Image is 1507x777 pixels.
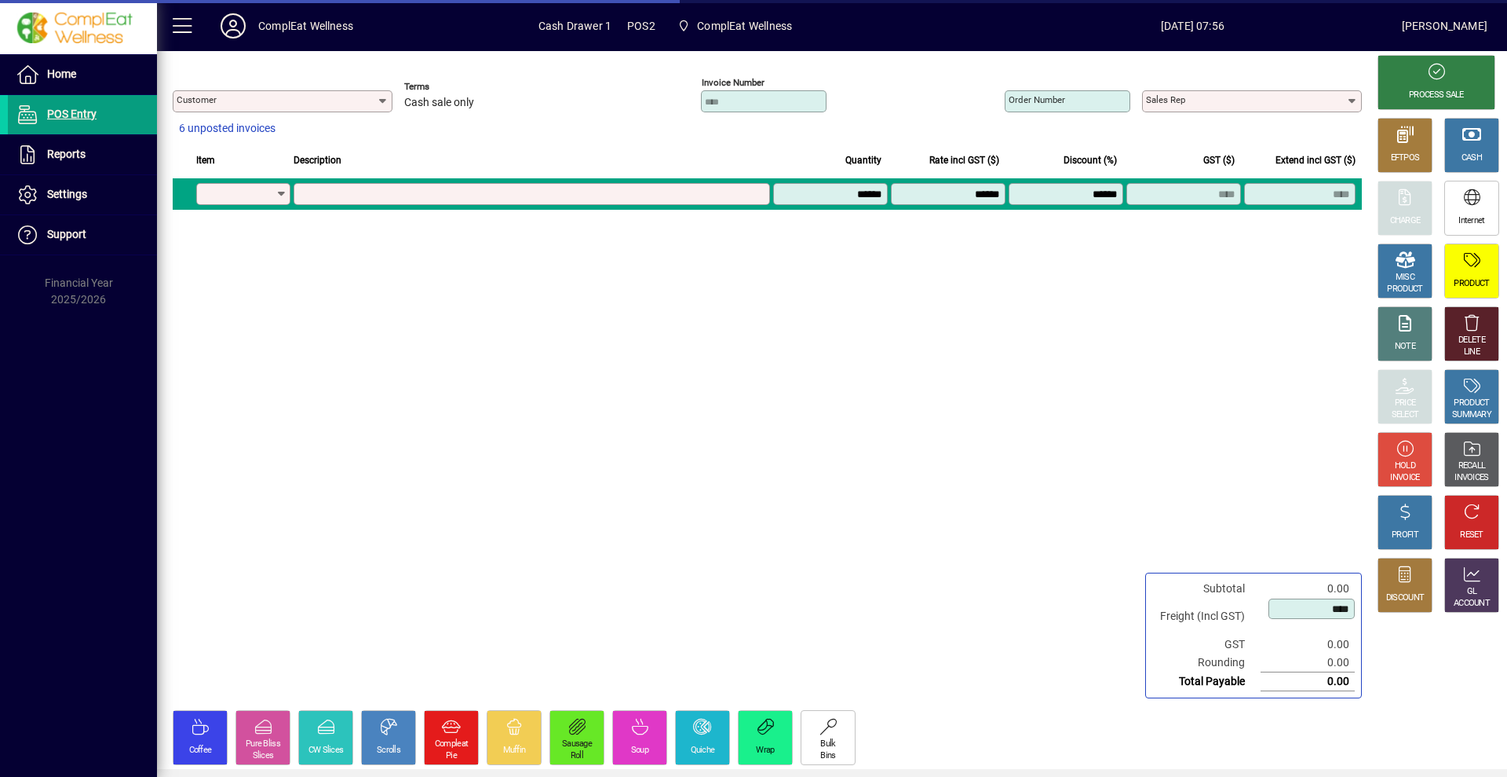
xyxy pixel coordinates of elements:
[1152,636,1261,654] td: GST
[1396,272,1414,284] div: MISC
[1390,472,1419,484] div: INVOICE
[691,745,715,757] div: Quiche
[189,745,212,757] div: Coffee
[1452,409,1491,421] div: SUMMARY
[820,739,835,750] div: Bulk
[571,750,583,762] div: Roll
[435,739,468,750] div: Compleat
[1392,530,1418,541] div: PROFIT
[47,68,76,80] span: Home
[308,745,344,757] div: CW Slices
[1387,284,1422,295] div: PRODUCT
[1152,654,1261,673] td: Rounding
[196,152,215,169] span: Item
[446,750,457,762] div: Pie
[8,215,157,255] a: Support
[1409,90,1464,101] div: PROCESS SALE
[404,82,498,92] span: Terms
[1395,341,1415,353] div: NOTE
[47,148,86,160] span: Reports
[631,745,648,757] div: Soup
[1386,592,1424,604] div: DISCOUNT
[1275,152,1356,169] span: Extend incl GST ($)
[503,745,526,757] div: Muffin
[820,750,835,762] div: Bins
[208,12,258,40] button: Profile
[1458,215,1484,227] div: Internet
[179,120,275,137] span: 6 unposted invoices
[983,13,1402,38] span: [DATE] 07:56
[1402,13,1487,38] div: [PERSON_NAME]
[1454,598,1490,610] div: ACCOUNT
[1390,215,1421,227] div: CHARGE
[1064,152,1117,169] span: Discount (%)
[845,152,881,169] span: Quantity
[8,135,157,174] a: Reports
[1392,409,1419,421] div: SELECT
[1458,335,1485,346] div: DELETE
[294,152,341,169] span: Description
[1152,598,1261,636] td: Freight (Incl GST)
[377,745,400,757] div: Scrolls
[562,739,592,750] div: Sausage
[1454,472,1488,484] div: INVOICES
[1391,152,1420,164] div: EFTPOS
[404,97,474,109] span: Cash sale only
[1152,580,1261,598] td: Subtotal
[1203,152,1235,169] span: GST ($)
[47,188,87,200] span: Settings
[253,750,274,762] div: Slices
[929,152,999,169] span: Rate incl GST ($)
[1454,398,1489,409] div: PRODUCT
[1261,580,1355,598] td: 0.00
[756,745,774,757] div: Wrap
[1009,94,1065,105] mat-label: Order number
[1395,398,1416,409] div: PRICE
[1460,530,1483,541] div: RESET
[173,115,282,143] button: 6 unposted invoices
[1461,152,1482,164] div: CASH
[1152,673,1261,691] td: Total Payable
[47,108,97,120] span: POS Entry
[177,94,217,105] mat-label: Customer
[1467,586,1477,598] div: GL
[702,77,764,88] mat-label: Invoice number
[1261,636,1355,654] td: 0.00
[627,13,655,38] span: POS2
[671,12,798,40] span: ComplEat Wellness
[47,228,86,240] span: Support
[697,13,792,38] span: ComplEat Wellness
[1454,278,1489,290] div: PRODUCT
[538,13,611,38] span: Cash Drawer 1
[1261,673,1355,691] td: 0.00
[1146,94,1185,105] mat-label: Sales rep
[258,13,353,38] div: ComplEat Wellness
[1395,460,1415,472] div: HOLD
[1464,346,1480,358] div: LINE
[8,55,157,94] a: Home
[1261,654,1355,673] td: 0.00
[8,175,157,214] a: Settings
[246,739,280,750] div: Pure Bliss
[1458,460,1486,472] div: RECALL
